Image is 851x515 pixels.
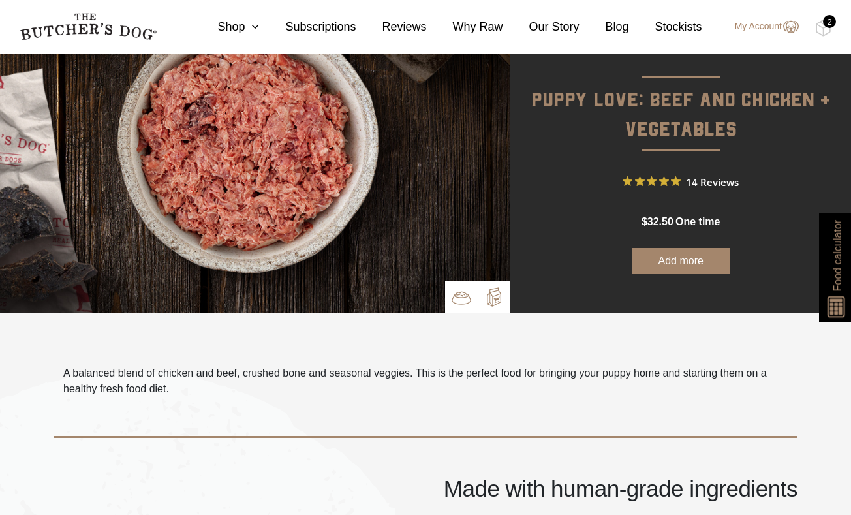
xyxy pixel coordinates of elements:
span: $ [642,216,647,227]
a: Stockists [629,18,702,36]
span: 32.50 [647,216,673,227]
img: TBD_Bowl.png [452,288,471,307]
h4: Made with human-grade ingredients [54,477,797,500]
a: Reviews [356,18,426,36]
img: TBD_Build-A-Box-2.png [484,287,504,307]
div: 2 [823,15,836,28]
p: A balanced blend of chicken and beef, crushed bone and seasonal veggies. This is the perfect food... [63,366,788,397]
button: Add more [632,248,730,274]
a: Subscriptions [259,18,356,36]
a: Why Raw [427,18,503,36]
a: My Account [722,19,799,35]
a: Our Story [503,18,580,36]
span: Food calculator [829,220,845,291]
span: one time [675,216,720,227]
a: Shop [191,18,259,36]
p: Puppy Love: Beef and Chicken + Vegetables [510,50,851,146]
button: Rated 5 out of 5 stars from 14 reviews. Jump to reviews. [623,172,739,191]
img: TBD_Cart-Full.png [815,20,831,37]
span: 14 Reviews [686,172,739,191]
a: Blog [580,18,629,36]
